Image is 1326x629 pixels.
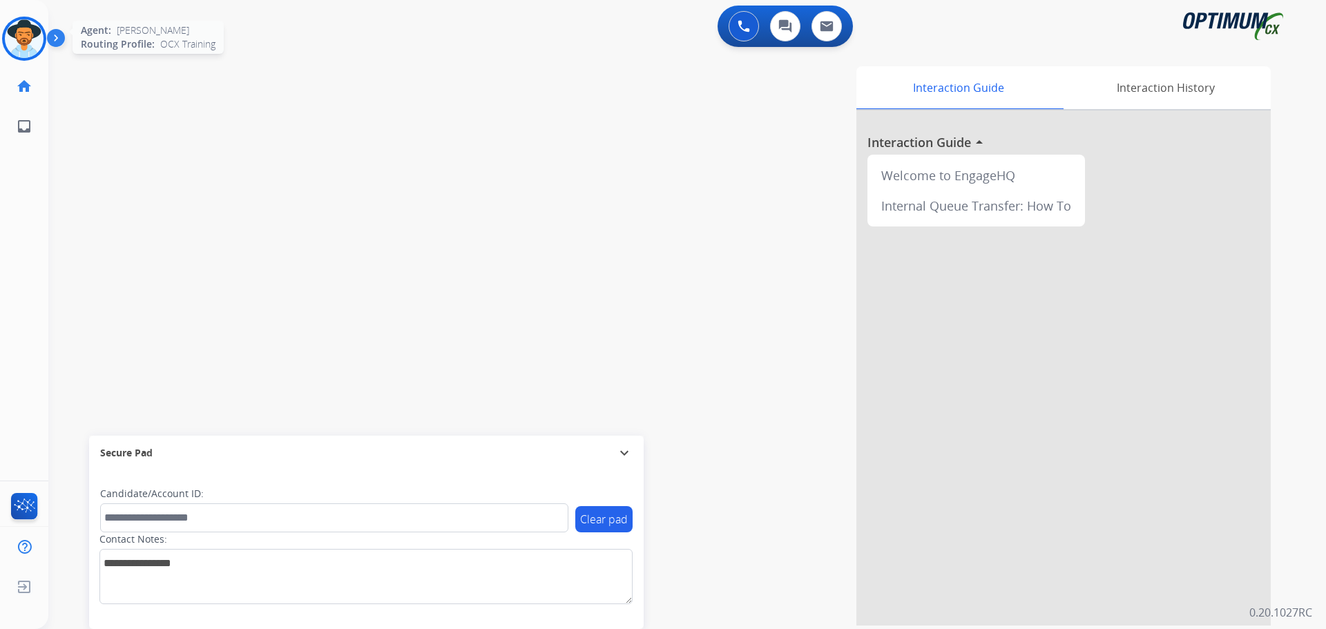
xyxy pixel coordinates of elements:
img: avatar [5,19,44,58]
p: 0.20.1027RC [1249,604,1312,621]
label: Candidate/Account ID: [100,487,204,501]
mat-icon: expand_more [616,445,633,461]
div: Welcome to EngageHQ [873,160,1079,191]
span: Secure Pad [100,446,153,460]
div: Interaction History [1060,66,1271,109]
mat-icon: home [16,78,32,95]
span: Agent: [81,23,111,37]
span: OCX Training [160,37,215,51]
label: Contact Notes: [99,532,167,546]
span: [PERSON_NAME] [117,23,189,37]
div: Internal Queue Transfer: How To [873,191,1079,221]
mat-icon: inbox [16,118,32,135]
button: Clear pad [575,506,633,532]
div: Interaction Guide [856,66,1060,109]
span: Routing Profile: [81,37,155,51]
